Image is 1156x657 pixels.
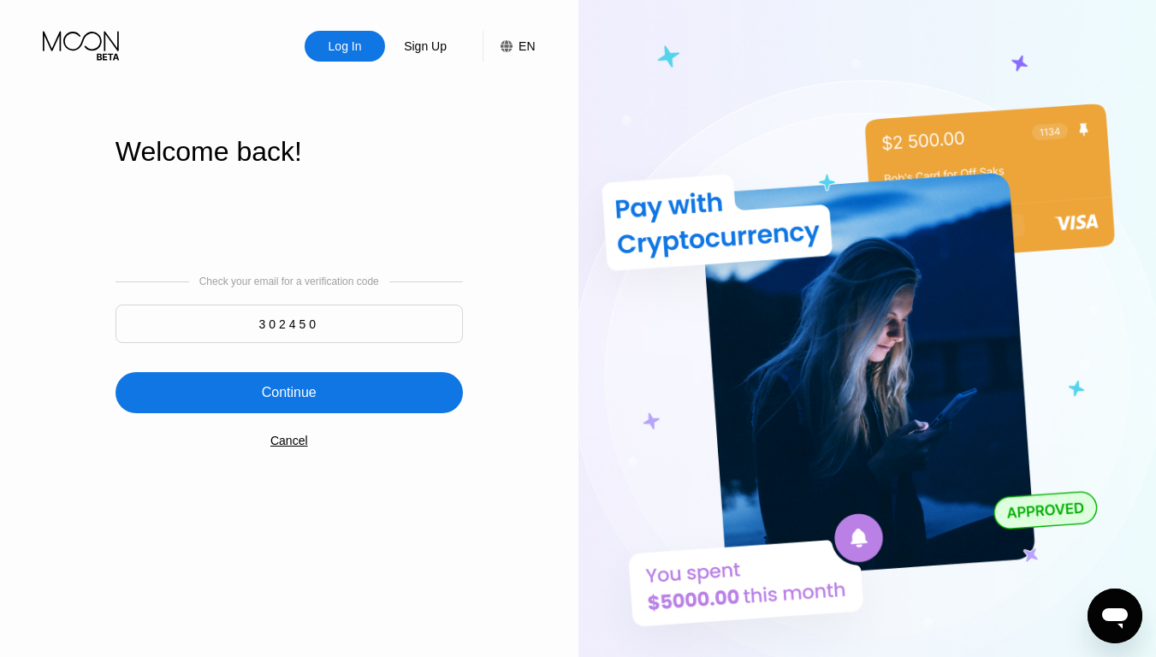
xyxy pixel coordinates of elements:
[402,38,448,55] div: Sign Up
[116,305,463,343] input: 000000
[305,31,385,62] div: Log In
[327,38,364,55] div: Log In
[270,434,308,447] div: Cancel
[1088,589,1142,643] iframe: Button to launch messaging window
[483,31,535,62] div: EN
[116,372,463,413] div: Continue
[519,39,535,53] div: EN
[385,31,465,62] div: Sign Up
[199,275,379,287] div: Check your email for a verification code
[262,384,317,401] div: Continue
[116,136,463,168] div: Welcome back!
